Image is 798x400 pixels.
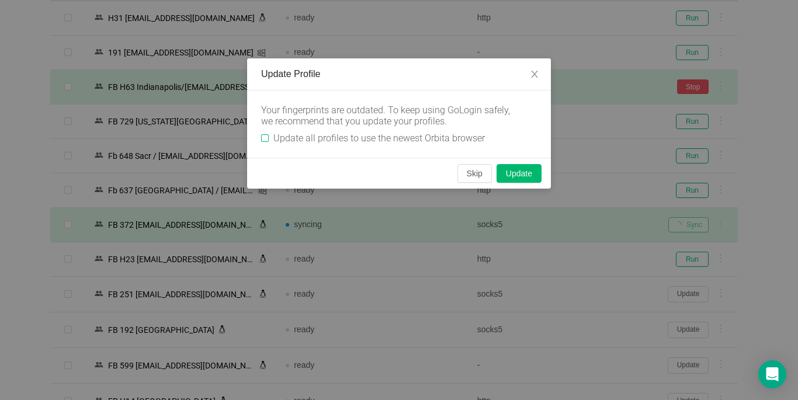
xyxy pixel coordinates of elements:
i: icon: close [530,69,539,79]
div: Update Profile [261,68,537,81]
span: Update all profiles to use the newest Orbita browser [269,133,490,144]
div: Open Intercom Messenger [758,360,786,388]
button: Skip [457,164,492,183]
button: Close [518,58,551,91]
button: Update [497,164,542,183]
div: Your fingerprints are outdated. To keep using GoLogin safely, we recommend that you update your p... [261,105,518,127]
